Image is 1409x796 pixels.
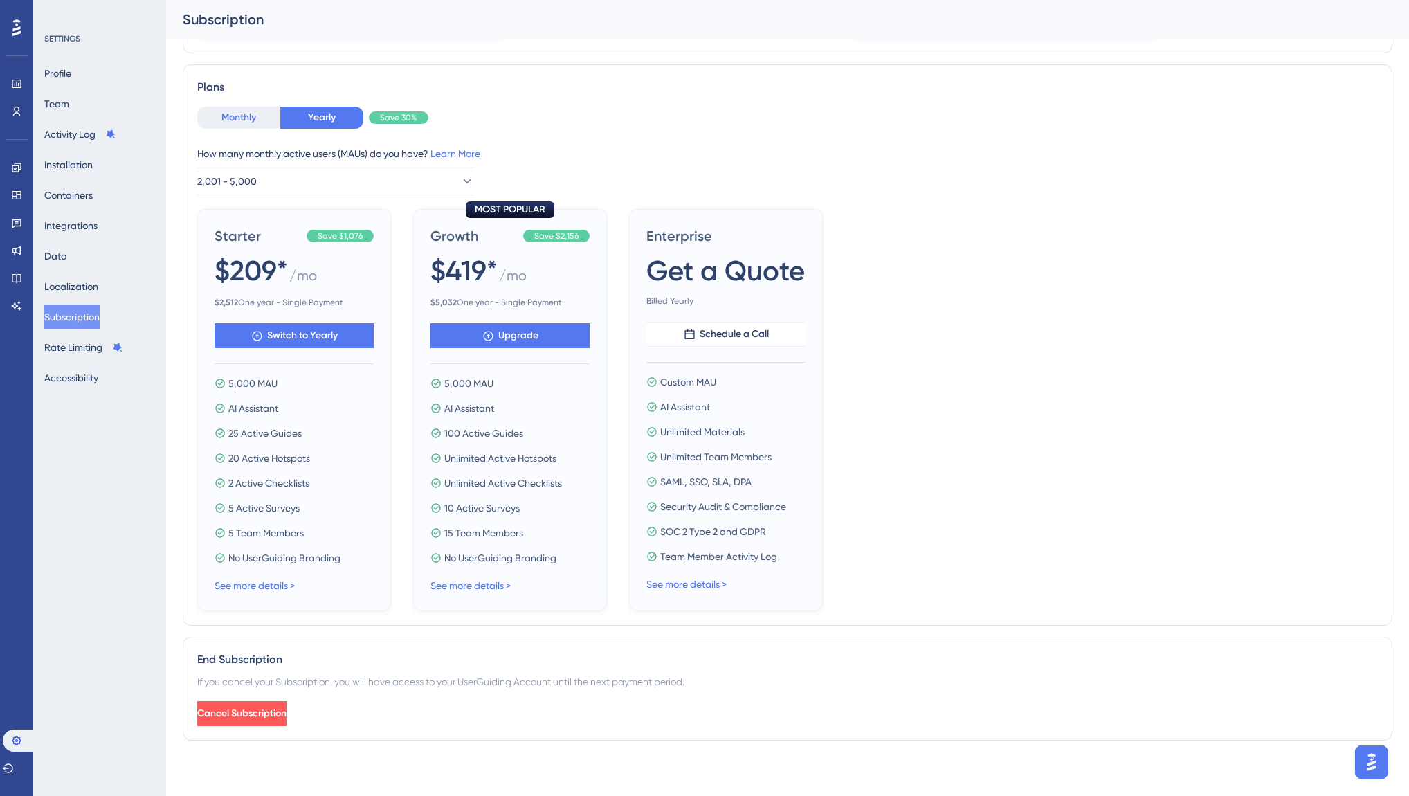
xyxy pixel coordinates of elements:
span: Team Member Activity Log [660,548,777,565]
span: AI Assistant [660,399,710,415]
span: Billed Yearly [646,296,806,307]
span: Save 30% [380,112,417,123]
a: See more details > [646,579,727,590]
span: SOC 2 Type 2 and GDPR [660,523,766,540]
span: Growth [430,226,518,246]
span: 2 Active Checklists [228,475,309,491]
div: SETTINGS [44,33,156,44]
span: $209* [215,251,288,290]
span: 15 Team Members [444,525,523,541]
span: 10 Active Surveys [444,500,520,516]
button: 2,001 - 5,000 [197,168,474,195]
button: Data [44,244,67,269]
span: Unlimited Active Hotspots [444,450,556,467]
span: Unlimited Team Members [660,449,772,465]
button: Profile [44,61,71,86]
iframe: UserGuiding AI Assistant Launcher [1351,741,1392,783]
span: 5,000 MAU [228,375,278,392]
button: Subscription [44,305,100,329]
span: No UserGuiding Branding [228,550,340,566]
span: Get a Quote [646,251,805,290]
button: Upgrade [430,323,590,348]
span: Save $1,076 [318,230,363,242]
span: 20 Active Hotspots [228,450,310,467]
div: Subscription [183,10,1358,29]
a: Learn More [430,148,480,159]
span: $419* [430,251,498,290]
button: Schedule a Call [646,322,806,347]
button: Accessibility [44,365,98,390]
span: 2,001 - 5,000 [197,173,257,190]
b: $ 2,512 [215,298,238,307]
button: Containers [44,183,93,208]
span: SAML, SSO, SLA, DPA [660,473,752,490]
span: AI Assistant [444,400,494,417]
button: Monthly [197,107,280,129]
span: Starter [215,226,301,246]
button: Installation [44,152,93,177]
span: / mo [499,266,527,291]
span: 100 Active Guides [444,425,523,442]
div: Plans [197,79,1378,96]
button: Team [44,91,69,116]
span: Unlimited Active Checklists [444,475,562,491]
button: Activity Log [44,122,116,147]
span: Enterprise [646,226,806,246]
button: Cancel Subscription [197,701,287,726]
span: / mo [289,266,317,291]
a: See more details > [430,580,511,591]
button: Yearly [280,107,363,129]
span: Switch to Yearly [267,327,338,344]
span: Upgrade [498,327,538,344]
div: End Subscription [197,651,1378,668]
span: One year - Single Payment [215,297,374,308]
span: Custom MAU [660,374,716,390]
button: Rate Limiting [44,335,123,360]
span: One year - Single Payment [430,297,590,308]
div: MOST POPULAR [466,201,554,218]
span: Unlimited Materials [660,424,745,440]
button: Switch to Yearly [215,323,374,348]
b: $ 5,032 [430,298,457,307]
div: How many monthly active users (MAUs) do you have? [197,145,1378,162]
span: Cancel Subscription [197,705,287,722]
span: Security Audit & Compliance [660,498,786,515]
button: Localization [44,274,98,299]
span: 25 Active Guides [228,425,302,442]
span: 5 Active Surveys [228,500,300,516]
span: Save $2,156 [534,230,579,242]
a: See more details > [215,580,295,591]
button: Integrations [44,213,98,238]
span: No UserGuiding Branding [444,550,556,566]
span: AI Assistant [228,400,278,417]
div: If you cancel your Subscription, you will have access to your UserGuiding Account until the next ... [197,673,1378,690]
span: 5,000 MAU [444,375,493,392]
span: Schedule a Call [700,326,769,343]
span: 5 Team Members [228,525,304,541]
